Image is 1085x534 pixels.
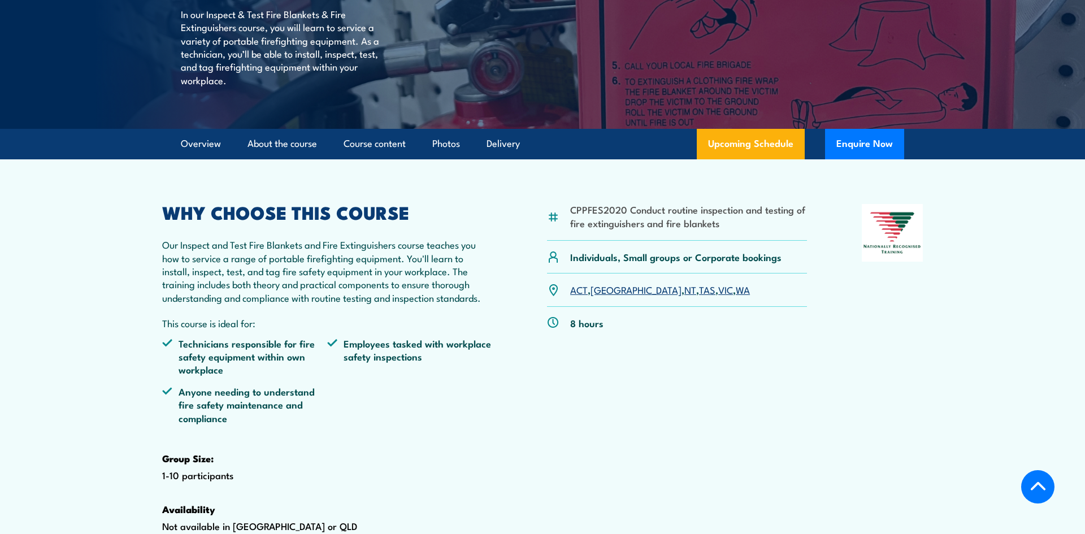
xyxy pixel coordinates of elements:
a: Delivery [487,129,520,159]
a: WA [736,283,750,296]
a: VIC [718,283,733,296]
a: About the course [248,129,317,159]
li: CPPFES2020 Conduct routine inspection and testing of fire extinguishers and fire blankets [570,203,807,229]
li: Technicians responsible for fire safety equipment within own workplace [162,337,327,376]
button: Enquire Now [825,129,904,159]
a: Overview [181,129,221,159]
li: Employees tasked with workplace safety inspections [327,337,492,376]
p: In our Inspect & Test Fire Blankets & Fire Extinguishers course, you will learn to service a vari... [181,7,387,86]
li: Anyone needing to understand fire safety maintenance and compliance [162,385,327,424]
a: NT [684,283,696,296]
img: Nationally Recognised Training logo. [862,204,923,262]
h2: WHY CHOOSE THIS COURSE [162,204,492,220]
a: TAS [699,283,715,296]
p: Our Inspect and Test Fire Blankets and Fire Extinguishers course teaches you how to service a ran... [162,238,492,304]
p: This course is ideal for: [162,316,492,329]
strong: Group Size: [162,451,214,466]
a: Course content [344,129,406,159]
p: Individuals, Small groups or Corporate bookings [570,250,782,263]
p: 8 hours [570,316,604,329]
a: ACT [570,283,588,296]
a: [GEOGRAPHIC_DATA] [591,283,682,296]
p: , , , , , [570,283,750,296]
a: Upcoming Schedule [697,129,805,159]
a: Photos [432,129,460,159]
strong: Availability [162,502,215,516]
